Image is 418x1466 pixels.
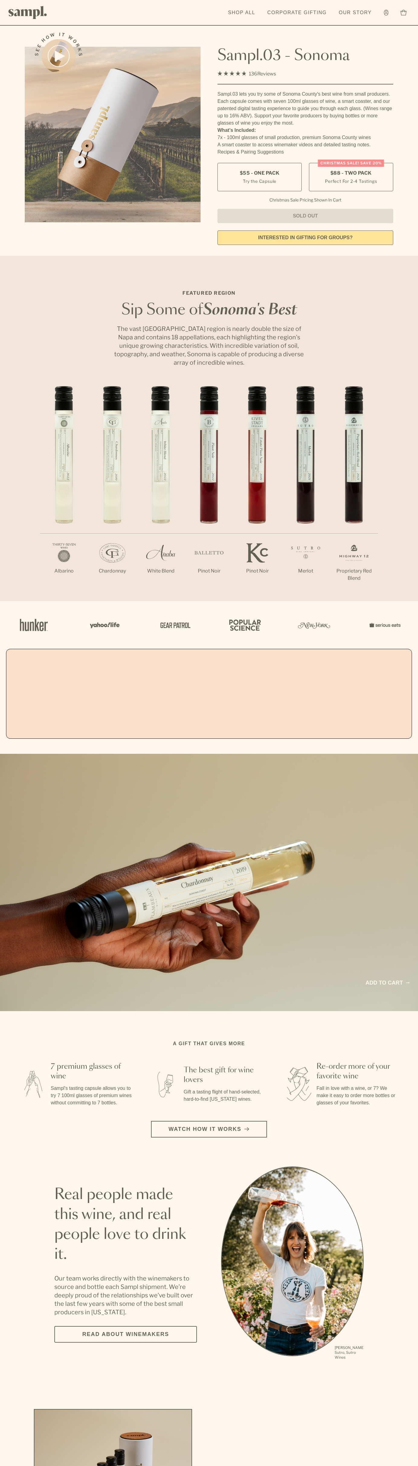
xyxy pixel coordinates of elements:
[233,386,281,594] li: 5 / 7
[8,6,47,19] img: Sampl logo
[330,170,372,176] span: $88 - Two Pack
[330,386,378,601] li: 7 / 7
[217,141,393,148] li: A smart coaster to access winemaker videos and detailed tasting notes.
[249,71,257,77] span: 136
[217,230,393,245] a: interested in gifting for groups?
[318,160,384,167] div: Christmas SALE! Save 20%
[217,134,393,141] li: 7x - 100ml glasses of small production, premium Sonoma County wines
[243,178,276,184] small: Try the Capsule
[240,170,280,176] span: $55 - One Pack
[185,567,233,575] p: Pinot Noir
[112,303,306,317] h2: Sip Some of
[88,386,137,594] li: 2 / 7
[54,1185,197,1265] h2: Real people made this wine, and real people love to drink it.
[296,612,332,638] img: Artboard_3_0b291449-6e8c-4d07-b2c2-3f3601a19cd1_x450.png
[42,39,76,73] button: See how it works
[336,6,375,19] a: Our Story
[184,1065,266,1085] h3: The best gift for wine lovers
[221,1166,364,1361] div: slide 1
[257,71,276,77] span: Reviews
[317,1062,399,1081] h3: Re-order more of your favorite wine
[86,612,122,638] img: Artboard_6_04f9a106-072f-468a-bdd7-f11783b05722_x450.png
[51,1085,133,1106] p: Sampl's tasting capsule allows you to try 7 100ml glasses of premium wines without committing to ...
[156,612,192,638] img: Artboard_5_7fdae55a-36fd-43f7-8bfd-f74a06a2878e_x450.png
[217,90,393,127] div: Sampl.03 lets you try some of Sonoma County's best wine from small producers. Each capsule comes ...
[366,612,402,638] img: Artboard_7_5b34974b-f019-449e-91fb-745f8d0877ee_x450.png
[51,1062,133,1081] h3: 7 premium glasses of wine
[330,567,378,582] p: Proprietary Red Blend
[365,979,410,987] a: Add to cart
[233,567,281,575] p: Pinot Noir
[221,1166,364,1361] ul: carousel
[281,386,330,594] li: 6 / 7
[264,6,330,19] a: Corporate Gifting
[54,1274,197,1316] p: Our team works directly with the winemakers to source and bottle each Sampl shipment. We’re deepl...
[217,70,276,78] div: 136Reviews
[225,6,258,19] a: Shop All
[54,1326,197,1343] a: Read about Winemakers
[217,148,393,156] li: Recipes & Pairing Suggestions
[137,386,185,594] li: 3 / 7
[281,567,330,575] p: Merlot
[335,1345,364,1360] p: [PERSON_NAME] Sutro, Sutro Wines
[266,197,344,203] li: Christmas Sale Pricing Shown In Cart
[88,567,137,575] p: Chardonnay
[217,128,256,133] strong: What’s Included:
[217,209,393,223] button: Sold Out
[40,567,88,575] p: Albarino
[325,178,377,184] small: Perfect For 2-4 Tastings
[217,47,393,65] h1: Sampl.03 - Sonoma
[184,1088,266,1103] p: Gift a tasting flight of hand-selected, hard-to-find [US_STATE] wines.
[226,612,262,638] img: Artboard_4_28b4d326-c26e-48f9-9c80-911f17d6414e_x450.png
[137,567,185,575] p: White Blend
[112,325,306,367] p: The vast [GEOGRAPHIC_DATA] region is nearly double the size of Napa and contains 18 appellations,...
[25,47,201,222] img: Sampl.03 - Sonoma
[173,1040,245,1047] h2: A gift that gives more
[185,386,233,594] li: 4 / 7
[317,1085,399,1106] p: Fall in love with a wine, or 7? We make it easy to order more bottles or glasses of your favorites.
[112,290,306,297] p: Featured Region
[203,303,297,317] em: Sonoma's Best
[151,1121,267,1138] button: Watch how it works
[16,612,52,638] img: Artboard_1_c8cd28af-0030-4af1-819c-248e302c7f06_x450.png
[40,386,88,594] li: 1 / 7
